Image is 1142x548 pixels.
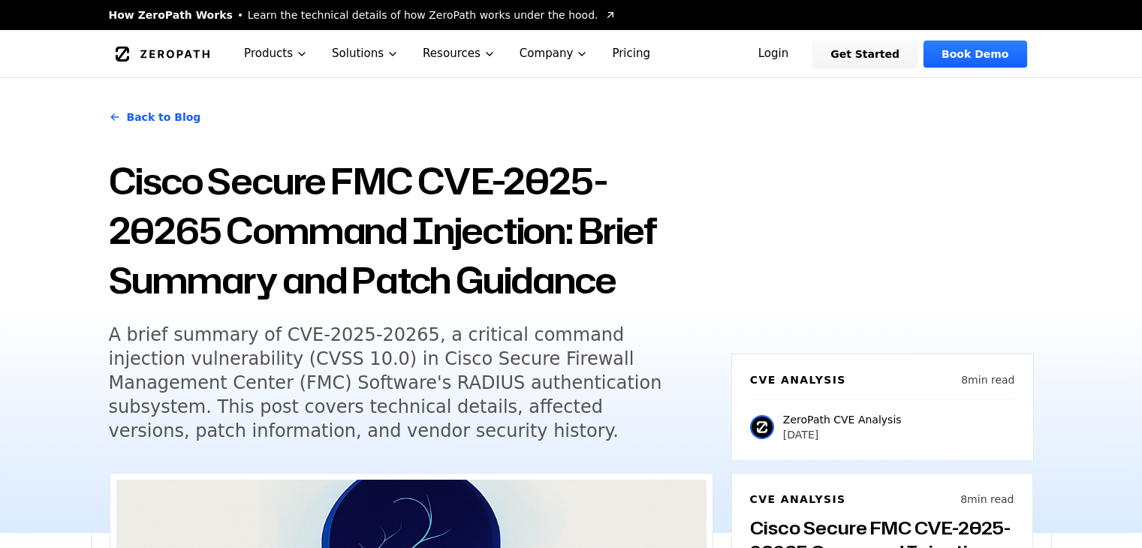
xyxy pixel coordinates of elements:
[750,492,846,507] h6: CVE Analysis
[750,415,774,439] img: ZeroPath CVE Analysis
[320,30,411,77] button: Solutions
[109,8,233,23] span: How ZeroPath Works
[924,41,1026,68] a: Book Demo
[783,427,902,442] p: [DATE]
[600,30,662,77] a: Pricing
[109,8,616,23] a: How ZeroPath WorksLearn the technical details of how ZeroPath works under the hood.
[109,156,713,305] h1: Cisco Secure FMC CVE-2025-20265 Command Injection: Brief Summary and Patch Guidance
[783,412,902,427] p: ZeroPath CVE Analysis
[91,30,1052,77] nav: Global
[508,30,601,77] button: Company
[750,372,846,387] h6: CVE Analysis
[961,372,1014,387] p: 8 min read
[109,96,201,138] a: Back to Blog
[232,30,320,77] button: Products
[248,8,598,23] span: Learn the technical details of how ZeroPath works under the hood.
[740,41,807,68] a: Login
[960,492,1014,507] p: 8 min read
[109,323,686,443] h5: A brief summary of CVE-2025-20265, a critical command injection vulnerability (CVSS 10.0) in Cisc...
[411,30,508,77] button: Resources
[812,41,918,68] a: Get Started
